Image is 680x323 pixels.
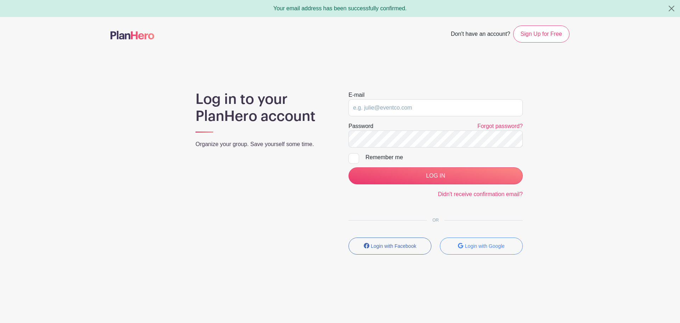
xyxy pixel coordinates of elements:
span: OR [427,218,444,223]
a: Didn't receive confirmation email? [438,191,523,197]
span: Don't have an account? [451,27,510,43]
button: Login with Google [440,238,523,255]
button: Login with Facebook [348,238,431,255]
img: logo-507f7623f17ff9eddc593b1ce0a138ce2505c220e1c5a4e2b4648c50719b7d32.svg [110,31,154,39]
input: LOG IN [348,167,523,184]
a: Forgot password? [477,123,523,129]
p: Organize your group. Save yourself some time. [195,140,331,149]
small: Login with Facebook [371,243,416,249]
h1: Log in to your PlanHero account [195,91,331,125]
label: Password [348,122,373,130]
input: e.g. julie@eventco.com [348,99,523,116]
small: Login with Google [465,243,505,249]
label: E-mail [348,91,364,99]
div: Remember me [365,153,523,162]
a: Sign Up for Free [513,26,569,43]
